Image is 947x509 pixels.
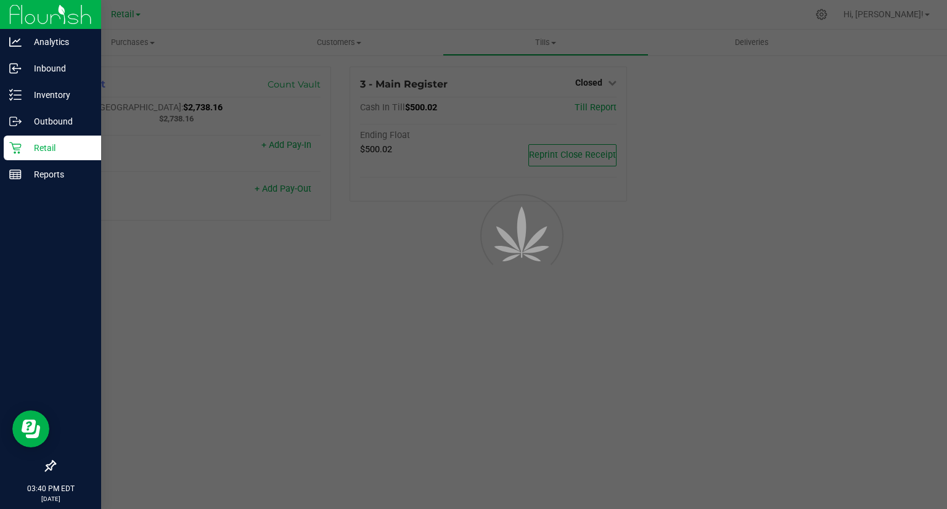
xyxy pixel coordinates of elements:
[9,62,22,75] inline-svg: Inbound
[9,142,22,154] inline-svg: Retail
[9,89,22,101] inline-svg: Inventory
[22,61,96,76] p: Inbound
[9,168,22,181] inline-svg: Reports
[6,483,96,494] p: 03:40 PM EDT
[6,494,96,503] p: [DATE]
[9,36,22,48] inline-svg: Analytics
[9,115,22,128] inline-svg: Outbound
[22,35,96,49] p: Analytics
[22,114,96,129] p: Outbound
[22,88,96,102] p: Inventory
[22,167,96,182] p: Reports
[12,410,49,447] iframe: Resource center
[22,140,96,155] p: Retail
